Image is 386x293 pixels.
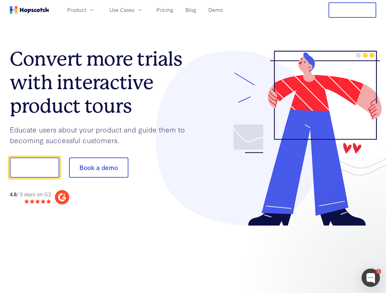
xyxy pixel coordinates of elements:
a: Pricing [154,5,176,15]
button: Product [64,5,98,15]
a: Home [10,6,49,14]
span: Product [67,6,86,14]
button: Show me! [10,157,59,178]
strong: 4.8 [10,190,17,197]
div: 1 [376,269,381,274]
a: Blog [183,5,199,15]
span: Use Cases [109,6,134,14]
button: Book a demo [69,157,128,178]
h1: Convert more trials with interactive product tours [10,47,193,118]
p: Educate users about your product and guide them to becoming successful customers. [10,124,193,145]
button: Use Cases [106,5,147,15]
button: Free Trial [329,2,376,18]
div: / 5 stars on G2 [10,190,51,198]
a: Demo [206,5,225,15]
